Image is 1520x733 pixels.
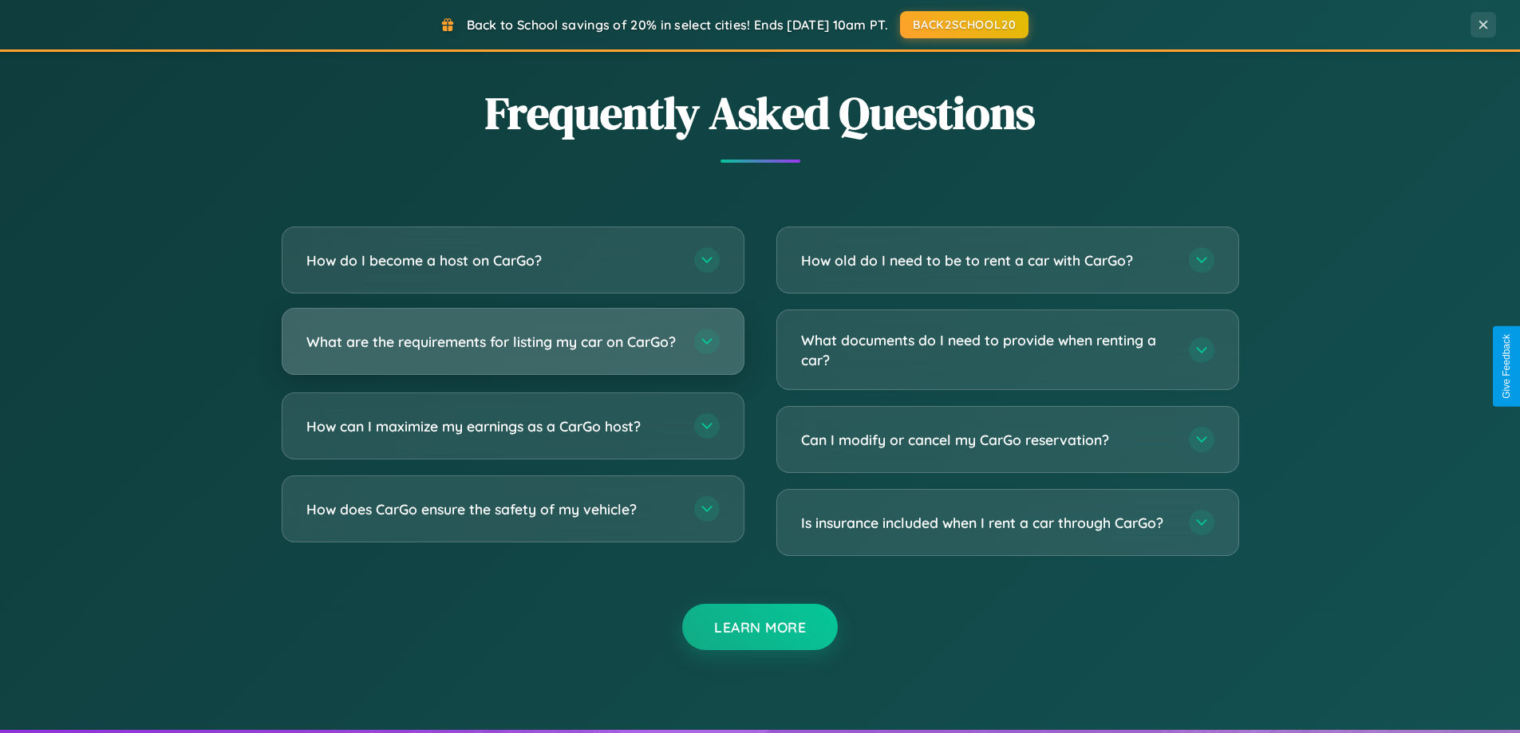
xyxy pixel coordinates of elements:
[467,17,888,33] span: Back to School savings of 20% in select cities! Ends [DATE] 10am PT.
[682,604,838,650] button: Learn More
[801,513,1173,533] h3: Is insurance included when I rent a car through CarGo?
[282,82,1239,144] h2: Frequently Asked Questions
[306,332,678,352] h3: What are the requirements for listing my car on CarGo?
[801,250,1173,270] h3: How old do I need to be to rent a car with CarGo?
[306,499,678,519] h3: How does CarGo ensure the safety of my vehicle?
[306,416,678,436] h3: How can I maximize my earnings as a CarGo host?
[801,430,1173,450] h3: Can I modify or cancel my CarGo reservation?
[306,250,678,270] h3: How do I become a host on CarGo?
[1501,334,1512,399] div: Give Feedback
[801,330,1173,369] h3: What documents do I need to provide when renting a car?
[900,11,1028,38] button: BACK2SCHOOL20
